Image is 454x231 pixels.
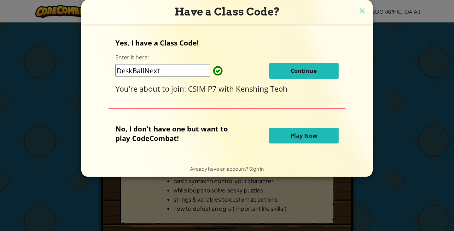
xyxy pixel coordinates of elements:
span: with [218,83,236,94]
span: CSIM P7 [188,83,218,94]
span: Play Now [291,132,317,139]
span: Have a Class Code? [175,5,280,18]
button: Play Now [269,128,339,143]
span: Already have an account? [190,166,249,172]
button: Continue [269,63,339,79]
a: Sign in [249,166,264,172]
span: Continue [291,67,317,75]
span: You're about to join: [115,83,188,94]
img: close icon [358,6,366,16]
p: Yes, I have a Class Code! [115,38,338,47]
p: No, I don't have one but want to play CodeCombat! [115,124,237,143]
label: Enter it here: [115,53,149,61]
span: Kenshing Teoh [236,83,288,94]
